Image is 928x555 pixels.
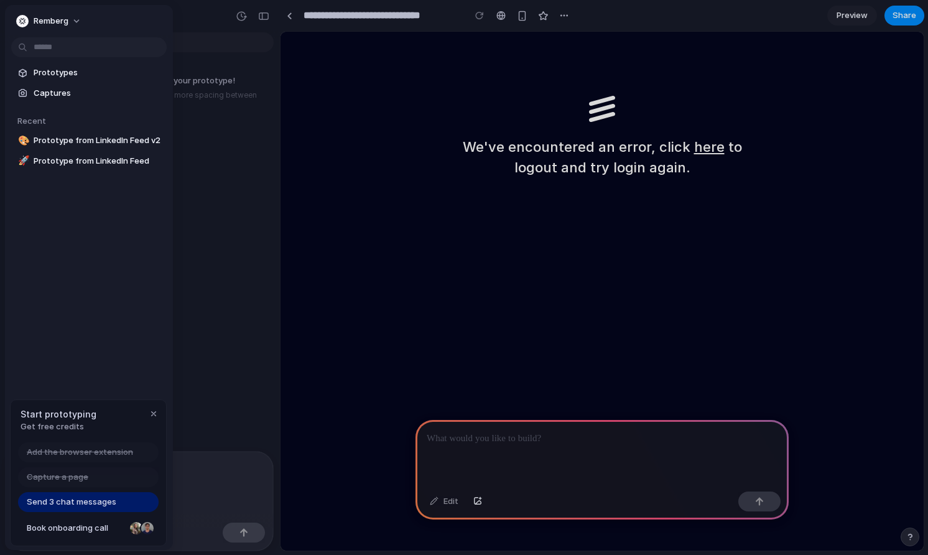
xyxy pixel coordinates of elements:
span: Prototypes [34,67,162,79]
a: 🚀Prototype from LinkedIn Feed [11,152,167,170]
span: Capture a page [27,471,88,483]
span: Add the browser extension [27,446,133,459]
div: Nicole Kubica [129,521,144,536]
span: Recent [17,116,46,126]
span: Captures [34,87,162,100]
div: Christian Iacullo [140,521,155,536]
span: Book onboarding call [27,522,125,534]
span: Remberg [34,15,68,27]
a: Captures [11,84,167,103]
span: Start prototyping [21,408,96,421]
span: Prototype from LinkedIn Feed [34,155,162,167]
a: Prototypes [11,63,167,82]
div: 🎨 [18,134,27,148]
a: 🎨Prototype from LinkedIn Feed v2 [11,131,167,150]
span: Prototype from LinkedIn Feed v2 [34,134,162,147]
span: Get free credits [21,421,96,433]
button: 🎨 [16,134,29,147]
button: Remberg [11,11,88,31]
button: 🚀 [16,155,29,167]
a: here [414,107,444,123]
span: Send 3 chat messages [27,496,116,508]
a: Book onboarding call [18,518,159,538]
div: 🚀 [18,154,27,168]
h1: We've encountered an error, click to logout and try login again. [172,105,471,146]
